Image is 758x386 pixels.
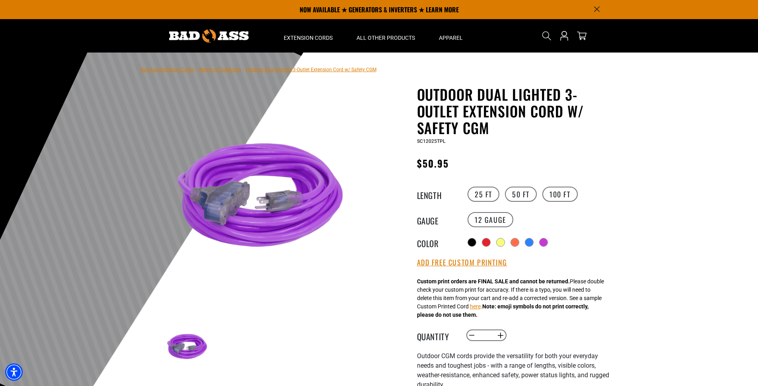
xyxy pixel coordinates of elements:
div: Accessibility Menu [5,363,23,381]
span: All Other Products [357,34,415,41]
a: Open this option [558,19,571,53]
button: here [470,302,481,311]
label: 25 FT [468,187,499,202]
span: › [243,67,244,72]
label: 50 FT [505,187,537,202]
nav: breadcrumbs [140,64,376,74]
legend: Length [417,189,457,199]
a: Bad Ass Extension Cords [140,67,194,72]
summary: Extension Cords [272,19,345,53]
strong: Note: emoji symbols do not print correctly, please do not use them. [417,303,588,318]
img: purple [164,106,356,298]
strong: Custom print orders are FINAL SALE and cannot be returned. [417,278,570,285]
summary: Apparel [427,19,475,53]
h1: Outdoor Dual Lighted 3-Outlet Extension Cord w/ Safety CGM [417,86,612,136]
label: 12 Gauge [468,212,513,227]
span: SC12025TPL [417,138,445,144]
img: Bad Ass Extension Cords [169,29,249,43]
legend: Gauge [417,214,457,225]
span: › [196,67,197,72]
a: Return to Collection [199,67,241,72]
span: Extension Cords [284,34,333,41]
img: purple [164,325,210,371]
label: 100 FT [542,187,578,202]
summary: All Other Products [345,19,427,53]
legend: Color [417,237,457,248]
span: $50.95 [417,156,449,170]
span: Outdoor Dual Lighted 3-Outlet Extension Cord w/ Safety CGM [246,67,376,72]
button: Add Free Custom Printing [417,258,507,267]
label: Quantity [417,330,457,341]
summary: Search [540,29,553,42]
span: Apparel [439,34,463,41]
div: Please double check your custom print for accuracy. If there is a typo, you will need to delete t... [417,277,604,319]
a: cart [575,31,588,41]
